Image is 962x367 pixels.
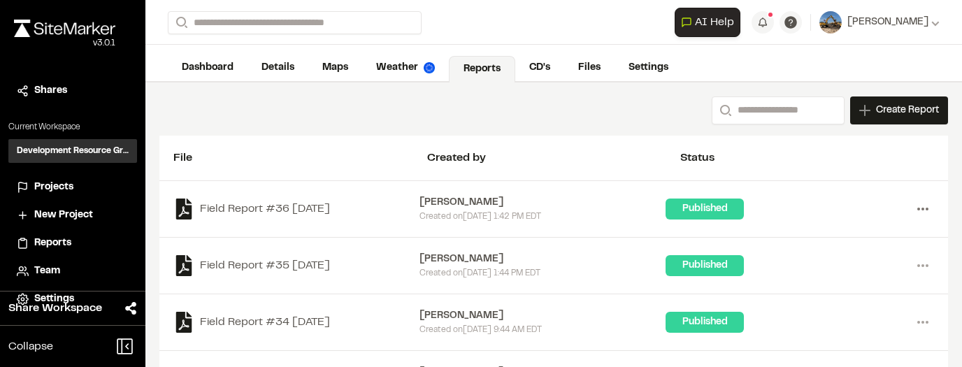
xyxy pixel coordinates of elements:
div: [PERSON_NAME] [419,252,666,267]
a: Files [564,55,615,81]
span: [PERSON_NAME] [847,15,928,30]
img: precipai.png [424,62,435,73]
div: Created on [DATE] 1:42 PM EDT [419,210,666,223]
div: Published [666,199,744,220]
a: Reports [17,236,129,251]
a: Shares [17,83,129,99]
span: Projects [34,180,73,195]
a: CD's [515,55,564,81]
a: Maps [308,55,362,81]
div: [PERSON_NAME] [419,195,666,210]
h3: Development Resource Group [17,145,129,157]
span: Team [34,264,60,279]
div: Created on [DATE] 1:44 PM EDT [419,267,666,280]
span: New Project [34,208,93,223]
a: Projects [17,180,129,195]
a: Reports [449,56,515,82]
button: Search [712,96,737,124]
div: Published [666,255,744,276]
img: rebrand.png [14,20,115,37]
a: Team [17,264,129,279]
div: Oh geez...please don't... [14,37,115,50]
a: Settings [615,55,682,81]
div: Status [680,150,934,166]
div: [PERSON_NAME] [419,308,666,324]
a: Dashboard [168,55,247,81]
button: Open AI Assistant [675,8,740,37]
div: Published [666,312,744,333]
div: File [173,150,427,166]
button: Search [168,11,193,34]
div: Open AI Assistant [675,8,746,37]
div: Created on [DATE] 9:44 AM EDT [419,324,666,336]
span: Shares [34,83,67,99]
a: Field Report #35 [DATE] [173,255,419,276]
span: Collapse [8,338,53,355]
span: AI Help [695,14,734,31]
a: Weather [362,55,449,81]
button: [PERSON_NAME] [819,11,940,34]
span: Create Report [876,103,939,118]
span: Share Workspace [8,300,102,317]
a: New Project [17,208,129,223]
span: Reports [34,236,71,251]
a: Field Report #34 [DATE] [173,312,419,333]
a: Details [247,55,308,81]
div: Created by [427,150,681,166]
p: Current Workspace [8,121,137,134]
img: User [819,11,842,34]
a: Field Report #36 [DATE] [173,199,419,220]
